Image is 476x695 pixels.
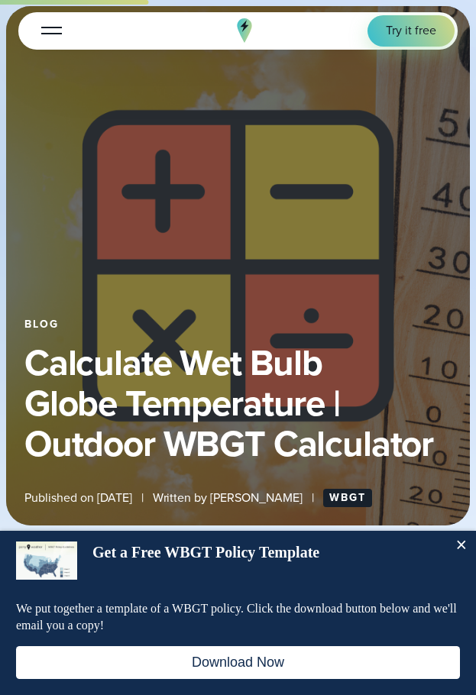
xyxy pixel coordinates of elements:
[24,318,452,331] div: Blog
[92,541,444,563] h4: Get a Free WBGT Policy Template
[16,600,460,635] p: We put together a template of a WBGT policy. Click the download button below and we'll email you ...
[323,489,372,507] a: WBGT
[445,531,476,561] button: Close
[386,22,436,40] span: Try it free
[141,490,144,507] span: |
[24,490,132,507] span: Published on [DATE]
[312,490,314,507] span: |
[24,343,452,464] h1: Calculate Wet Bulb Globe Temperature | Outdoor WBGT Calculator
[16,646,460,679] button: Download Now
[153,490,303,507] span: Written by [PERSON_NAME]
[368,15,455,47] a: Try it free
[16,541,77,580] img: dialog featured image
